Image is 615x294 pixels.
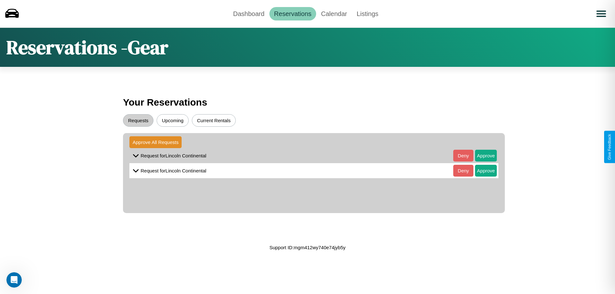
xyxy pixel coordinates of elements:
[141,166,206,175] p: Request for Lincoln Continental
[123,94,492,111] h3: Your Reservations
[475,150,497,162] button: Approve
[316,7,352,20] a: Calendar
[228,7,269,20] a: Dashboard
[6,34,168,60] h1: Reservations - Gear
[475,165,497,177] button: Approve
[607,134,612,160] div: Give Feedback
[192,114,236,127] button: Current Rentals
[453,150,473,162] button: Deny
[123,114,153,127] button: Requests
[129,136,182,148] button: Approve All Requests
[453,165,473,177] button: Deny
[352,7,383,20] a: Listings
[6,272,22,288] iframe: Intercom live chat
[269,7,316,20] a: Reservations
[141,151,206,160] p: Request for Lincoln Continental
[592,5,610,23] button: Open menu
[269,243,346,252] p: Support ID: mgm412wy740e74jyb5y
[157,114,189,127] button: Upcoming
